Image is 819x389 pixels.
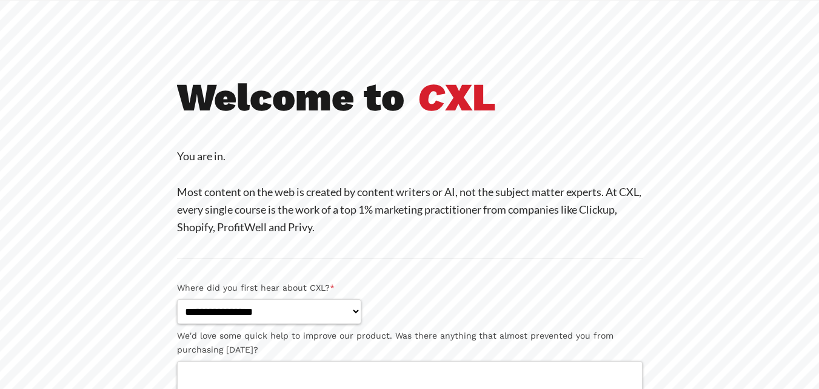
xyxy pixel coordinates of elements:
[177,74,404,120] b: Welcome to
[418,74,445,120] i: C
[418,74,496,120] b: XL
[177,329,643,357] label: We'd love some quick help to improve our product. Was there anything that almost prevented you fr...
[177,147,643,236] p: You are in. Most content on the web is created by content writers or AI, not the subject matter e...
[177,281,643,295] label: Where did you first hear about CXL?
